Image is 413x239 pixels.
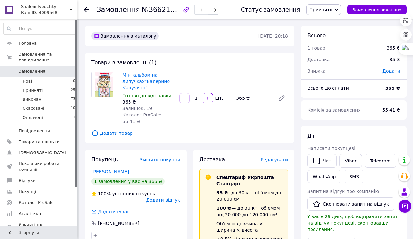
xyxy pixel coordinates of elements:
[21,4,69,10] span: Shaleni lypuchky
[23,78,32,84] span: Нові
[307,69,326,74] span: Знижка
[71,87,75,93] span: 25
[91,130,288,137] span: Додати товар
[19,139,60,145] span: Товари та послуги
[234,94,273,103] div: 365 ₴
[23,115,43,121] span: Оплачені
[307,45,325,51] span: 1 товар
[216,206,231,211] span: 100 ₴
[21,10,77,15] div: Ваш ID: 4009568
[91,178,165,185] div: 1 замовлення у вас на 365 ₴
[387,45,400,51] div: 365 ₴
[19,41,37,46] span: Головна
[307,214,398,232] span: У вас є 29 днів, щоб відправити запит на відгук покупцеві, скопіювавши посилання.
[19,51,77,63] span: Замовлення та повідомлення
[214,95,224,101] div: шт.
[84,6,89,13] div: Повернутися назад
[95,72,113,97] img: Міні альбом на липучках"Балерино Капучино"
[307,146,355,151] span: Написати покупцеві
[365,154,396,168] a: Telegram
[19,222,60,233] span: Управління сайтом
[19,200,53,206] span: Каталог ProSale
[122,112,161,124] span: Каталог ProSale: 55.41 ₴
[98,191,111,196] span: 100%
[307,57,330,62] span: Доставка
[73,115,75,121] span: 1
[19,150,66,156] span: [DEMOGRAPHIC_DATA]
[142,5,187,14] span: №366218889
[307,197,394,211] button: Скопіювати запит на відгук
[91,32,159,40] div: Замовлення з каталогу
[385,86,400,91] b: 365 ₴
[309,7,332,12] span: Прийнято
[91,190,155,197] div: успішних покупок
[91,208,130,215] div: Додати email
[199,156,225,162] span: Доставка
[216,220,283,233] div: Об'єм = довжина × ширина × висота
[216,190,228,195] span: 35 ₴
[4,23,76,34] input: Пошук
[216,205,283,218] div: — до 30 кг і об'ємом від 20 000 до 120 000 см³
[23,97,43,102] span: Виконані
[19,178,35,184] span: Відгуки
[307,32,326,39] span: Всього
[91,169,129,174] a: [PERSON_NAME]
[91,156,118,162] span: Покупець
[71,106,75,111] span: 10
[258,33,288,39] time: [DATE] 20:18
[19,161,60,172] span: Показники роботи компанії
[19,128,50,134] span: Повідомлення
[122,106,152,111] span: Залишок: 19
[352,7,401,12] span: Замовлення виконано
[307,170,341,183] a: WhatsApp
[339,154,362,168] a: Viber
[307,107,361,113] span: Комісія за замовлення
[382,107,400,113] span: 55.41 ₴
[146,198,180,203] span: Додати відгук
[23,87,43,93] span: Прийняті
[382,69,400,74] span: Додати
[73,78,75,84] span: 0
[241,6,300,13] div: Статус замовлення
[216,189,283,202] div: - до 30 кг і об'ємом до 20 000 см³
[122,99,174,105] div: 365 ₴
[307,189,379,194] span: Запит на відгук про компанію
[307,154,337,168] button: Чат
[140,157,180,162] span: Змінити покупця
[216,175,274,186] span: Спецтариф Укрпошта Стандарт
[97,208,130,215] div: Додати email
[122,72,170,90] a: Міні альбом на липучках"Балерино Капучино"
[19,211,41,216] span: Аналітика
[399,200,411,213] button: Чат з покупцем
[386,52,404,67] div: 35 ₴
[97,220,140,226] div: [PHONE_NUMBER]
[71,97,75,102] span: 73
[307,133,314,139] span: Дії
[344,170,364,183] button: SMS
[261,157,288,162] span: Редагувати
[347,5,407,14] button: Замовлення виконано
[19,189,36,195] span: Покупці
[19,69,45,74] span: Замовлення
[97,6,140,14] span: Замовлення
[91,60,157,66] span: Товари в замовленні (1)
[23,106,44,111] span: Скасовані
[307,86,349,91] span: Всього до сплати
[122,93,171,98] span: Готово до відправки
[275,92,288,105] a: Редагувати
